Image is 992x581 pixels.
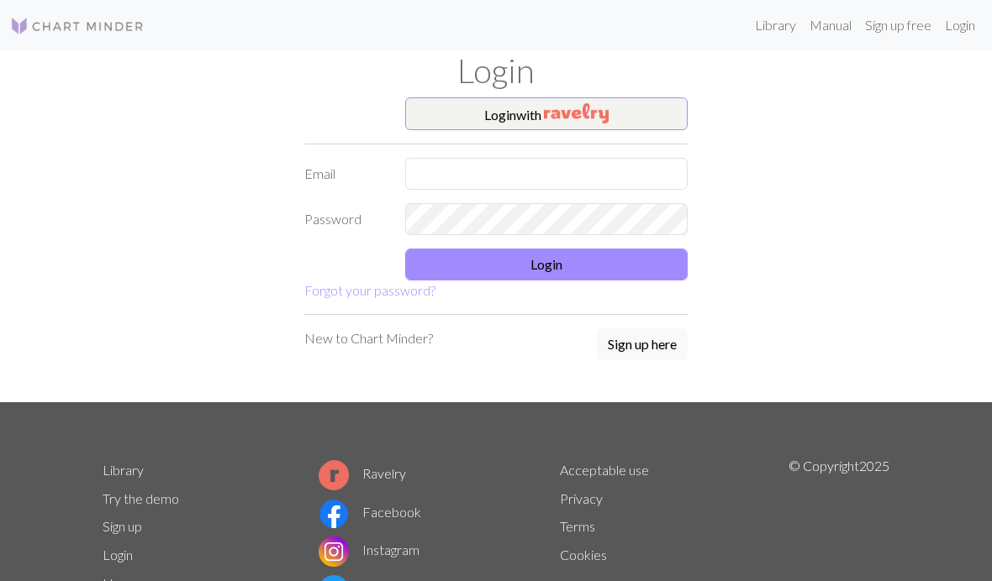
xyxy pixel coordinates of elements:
[405,97,688,131] button: Loginwith
[560,462,649,478] a: Acceptable use
[304,282,435,298] a: Forgot your password?
[858,8,938,42] a: Sign up free
[405,249,688,280] button: Login
[304,328,433,348] p: New to Chart Minder?
[319,465,406,481] a: Ravelry
[560,547,607,563] a: Cookies
[803,8,858,42] a: Manual
[103,490,179,506] a: Try the demo
[544,103,609,123] img: Ravelry
[319,537,349,567] img: Instagram logo
[319,499,349,529] img: Facebook logo
[560,490,603,506] a: Privacy
[103,547,133,563] a: Login
[319,460,349,490] img: Ravelry logo
[597,328,688,362] a: Sign up here
[938,8,982,42] a: Login
[597,328,688,360] button: Sign up here
[103,518,142,534] a: Sign up
[10,16,145,36] img: Logo
[319,504,421,520] a: Facebook
[103,462,144,478] a: Library
[748,8,803,42] a: Library
[92,50,900,91] h1: Login
[560,518,595,534] a: Terms
[294,203,395,235] label: Password
[319,542,419,557] a: Instagram
[294,158,395,190] label: Email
